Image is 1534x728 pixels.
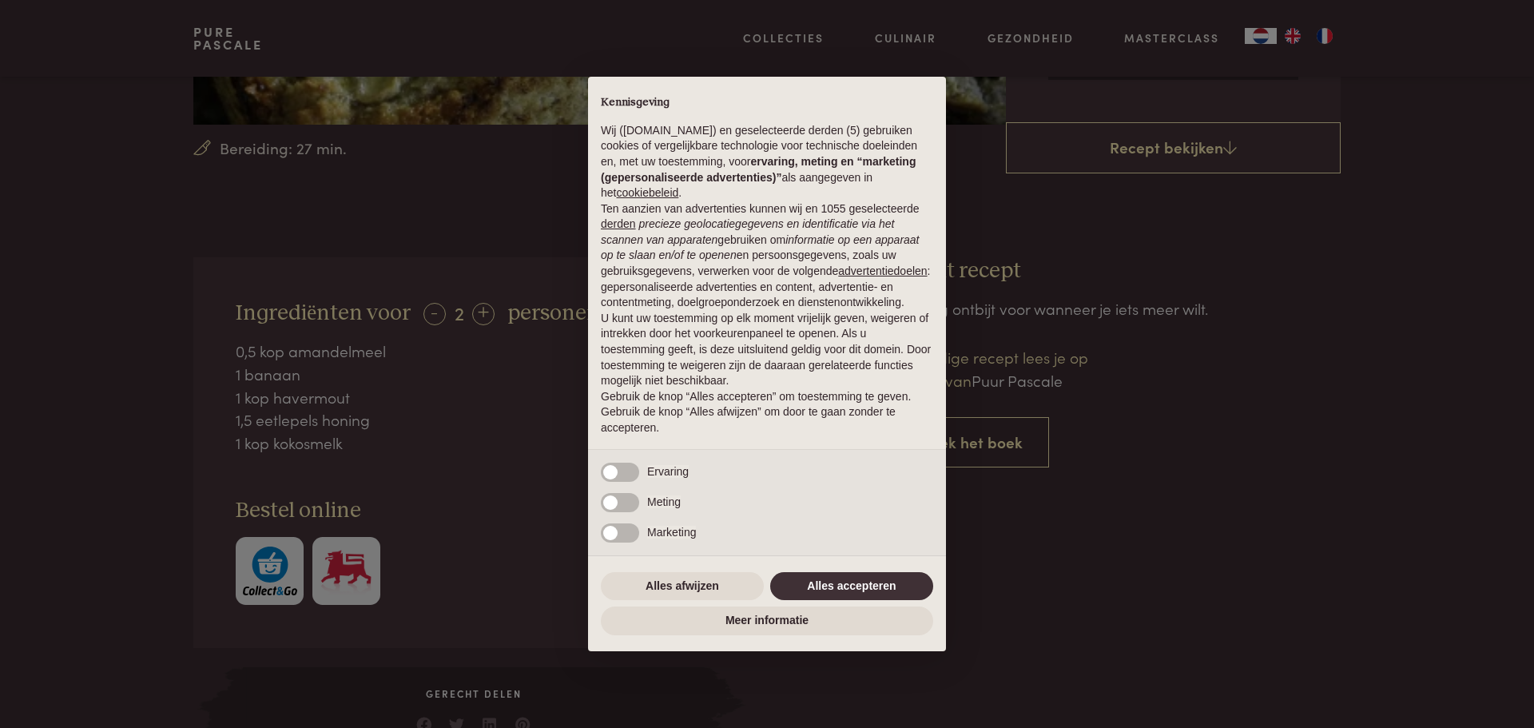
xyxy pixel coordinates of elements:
a: cookiebeleid [616,186,678,199]
strong: ervaring, meting en “marketing (gepersonaliseerde advertenties)” [601,155,916,184]
em: precieze geolocatiegegevens en identificatie via het scannen van apparaten [601,217,894,246]
span: Meting [647,495,681,508]
span: Ervaring [647,465,689,478]
p: Wij ([DOMAIN_NAME]) en geselecteerde derden (5) gebruiken cookies of vergelijkbare technologie vo... [601,123,933,201]
button: Alles accepteren [770,572,933,601]
button: Meer informatie [601,607,933,635]
h2: Kennisgeving [601,96,933,110]
p: Gebruik de knop “Alles accepteren” om toestemming te geven. Gebruik de knop “Alles afwijzen” om d... [601,389,933,436]
p: U kunt uw toestemming op elk moment vrijelijk geven, weigeren of intrekken door het voorkeurenpan... [601,311,933,389]
button: advertentiedoelen [838,264,927,280]
p: Ten aanzien van advertenties kunnen wij en 1055 geselecteerde gebruiken om en persoonsgegevens, z... [601,201,933,311]
button: derden [601,217,636,233]
span: Marketing [647,526,696,539]
button: Alles afwijzen [601,572,764,601]
em: informatie op een apparaat op te slaan en/of te openen [601,233,920,262]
